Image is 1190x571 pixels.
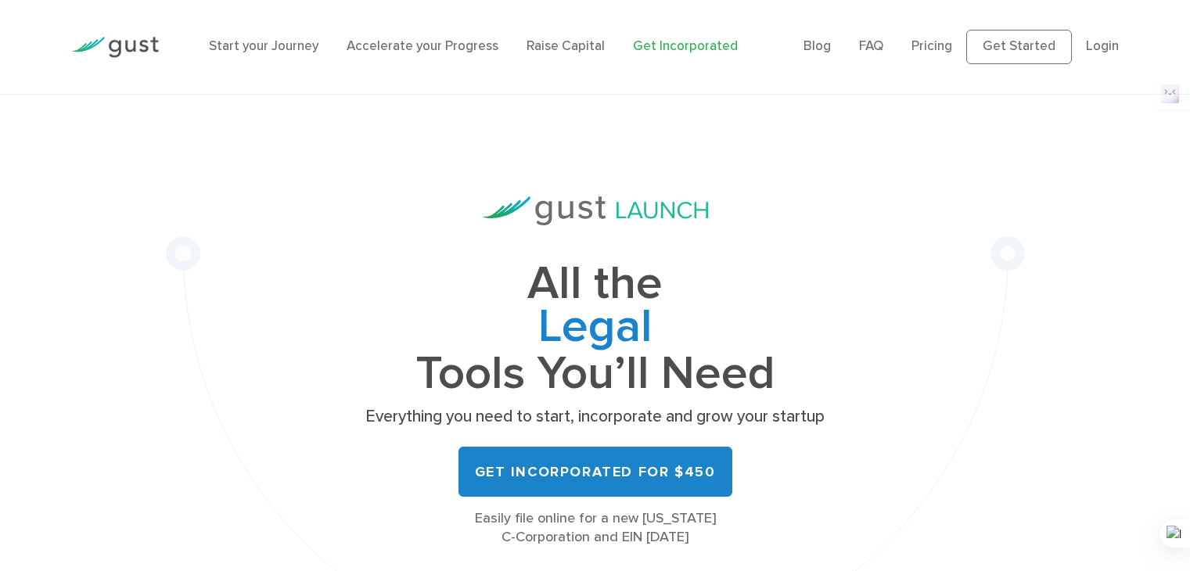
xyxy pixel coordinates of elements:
h1: All the Tools You’ll Need [361,263,830,395]
a: Raise Capital [527,38,605,54]
a: Blog [804,38,831,54]
a: Login [1086,38,1119,54]
a: Start your Journey [209,38,318,54]
a: FAQ [859,38,883,54]
a: Accelerate your Progress [347,38,498,54]
p: Everything you need to start, incorporate and grow your startup [361,406,830,428]
a: Get Incorporated for $450 [458,447,732,497]
div: Easily file online for a new [US_STATE] C-Corporation and EIN [DATE] [361,509,830,547]
a: Pricing [911,38,952,54]
img: Gust Launch Logo [483,196,708,225]
span: Legal [361,306,830,353]
a: Get Started [966,30,1072,64]
img: Gust Logo [71,37,159,58]
a: Get Incorporated [633,38,738,54]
